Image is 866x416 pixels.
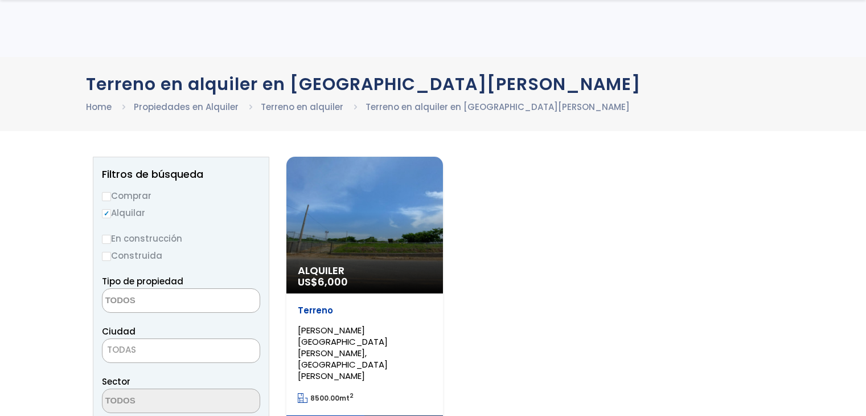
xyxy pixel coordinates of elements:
[102,231,260,246] label: En construcción
[298,324,388,382] span: [PERSON_NAME][GEOGRAPHIC_DATA][PERSON_NAME], [GEOGRAPHIC_DATA][PERSON_NAME]
[102,189,260,203] label: Comprar
[102,325,136,337] span: Ciudad
[298,275,348,289] span: US$
[102,206,260,220] label: Alquilar
[102,209,111,218] input: Alquilar
[261,101,343,113] a: Terreno en alquiler
[102,248,260,263] label: Construida
[102,192,111,201] input: Comprar
[350,391,354,400] sup: 2
[298,393,354,403] span: mt
[86,101,112,113] a: Home
[102,252,111,261] input: Construida
[102,289,213,313] textarea: Search
[298,305,432,316] p: Terreno
[102,376,130,388] span: Sector
[366,101,630,113] a: Terreno en alquiler en [GEOGRAPHIC_DATA][PERSON_NAME]
[86,74,781,94] h1: Terreno en alquiler en [GEOGRAPHIC_DATA][PERSON_NAME]
[102,342,260,358] span: TODAS
[134,101,239,113] a: Propiedades en Alquiler
[102,275,183,287] span: Tipo de propiedad
[318,275,348,289] span: 6,000
[102,169,260,180] h2: Filtros de búsqueda
[310,393,339,403] span: 8500.00
[102,389,213,414] textarea: Search
[102,235,111,244] input: En construcción
[102,338,260,363] span: TODAS
[298,265,432,276] span: Alquiler
[107,344,136,356] span: TODAS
